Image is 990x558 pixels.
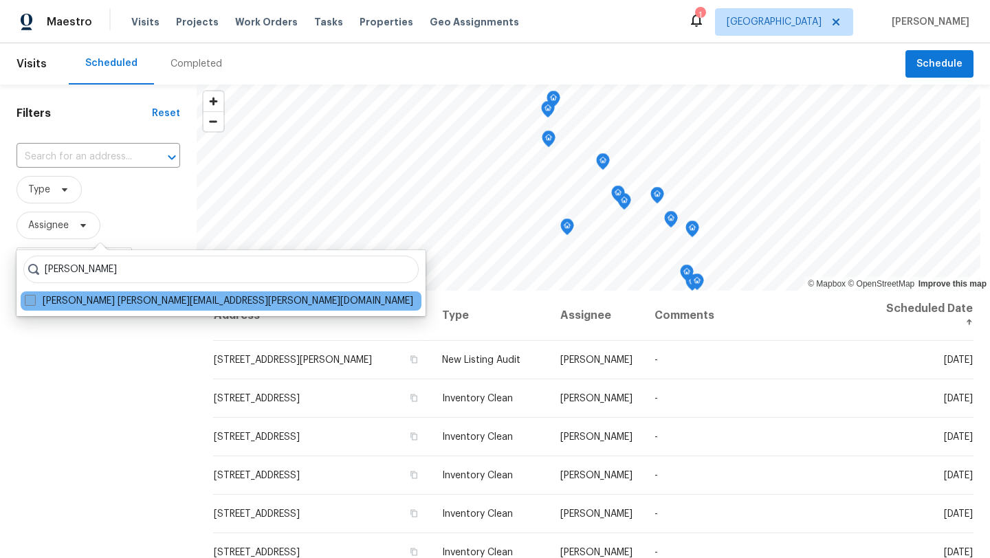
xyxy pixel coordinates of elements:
label: [PERSON_NAME] [PERSON_NAME][EMAIL_ADDRESS][PERSON_NAME][DOMAIN_NAME] [25,294,413,308]
span: [STREET_ADDRESS] [214,432,300,442]
button: Copy Address [408,353,420,366]
button: Open [162,148,181,167]
th: Assignee [549,291,643,341]
button: Copy Address [408,392,420,404]
h1: Filters [16,107,152,120]
span: [STREET_ADDRESS] [214,394,300,403]
div: Map marker [650,187,664,208]
span: Inventory Clean [442,394,513,403]
span: Assignee [28,219,69,232]
canvas: Map [197,85,980,291]
span: - [654,471,658,480]
a: OpenStreetMap [848,279,914,289]
a: Mapbox [808,279,846,289]
button: Schedule [905,50,973,78]
button: Copy Address [408,507,420,520]
span: Zoom out [203,112,223,131]
div: Map marker [617,193,631,214]
span: [GEOGRAPHIC_DATA] [727,15,822,29]
span: [PERSON_NAME] [560,432,632,442]
span: - [654,355,658,365]
span: [DATE] [944,471,973,480]
span: - [654,394,658,403]
div: Map marker [690,274,704,295]
th: Scheduled Date ↑ [872,291,973,341]
a: Improve this map [918,279,987,289]
span: [STREET_ADDRESS][PERSON_NAME] [214,355,372,365]
span: [PERSON_NAME] [886,15,969,29]
span: - [654,548,658,557]
span: New Listing Audit [442,355,520,365]
div: Map marker [541,101,555,122]
span: Inventory Clean [442,509,513,519]
span: [STREET_ADDRESS] [214,509,300,519]
span: [PERSON_NAME] [560,355,632,365]
span: [DATE] [944,394,973,403]
div: Map marker [547,91,560,112]
span: Inventory Clean [442,432,513,442]
div: Map marker [542,131,555,152]
span: Type [28,183,50,197]
span: [STREET_ADDRESS] [214,548,300,557]
span: [PERSON_NAME] [560,509,632,519]
span: [PERSON_NAME] [560,394,632,403]
span: Inventory Clean [442,548,513,557]
span: [DATE] [944,548,973,557]
span: Inventory Clean [442,471,513,480]
span: [DATE] [944,355,973,365]
div: Completed [170,57,222,71]
span: Schedule [916,56,962,73]
div: Scheduled [85,56,137,70]
span: Visits [16,49,47,79]
span: [DATE] [944,509,973,519]
span: Properties [360,15,413,29]
div: Map marker [685,221,699,242]
span: Tasks [314,17,343,27]
div: Map marker [611,186,625,207]
button: Copy Address [408,546,420,558]
th: Comments [643,291,872,341]
input: Search for an address... [16,146,142,168]
div: Map marker [560,219,574,240]
div: 1 [695,8,705,22]
button: Copy Address [408,469,420,481]
span: Geo Assignments [430,15,519,29]
div: Map marker [680,265,694,286]
span: - [654,432,658,442]
span: [PERSON_NAME] [560,548,632,557]
span: Work Orders [235,15,298,29]
div: Map marker [664,211,678,232]
button: Zoom out [203,111,223,131]
span: Visits [131,15,159,29]
span: [DATE] [944,432,973,442]
span: [PERSON_NAME] [560,471,632,480]
span: Projects [176,15,219,29]
span: - [654,509,658,519]
span: [STREET_ADDRESS] [214,471,300,480]
th: Type [431,291,549,341]
div: Map marker [596,153,610,175]
button: Copy Address [408,430,420,443]
button: Zoom in [203,91,223,111]
span: Maestro [47,15,92,29]
div: Reset [152,107,180,120]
